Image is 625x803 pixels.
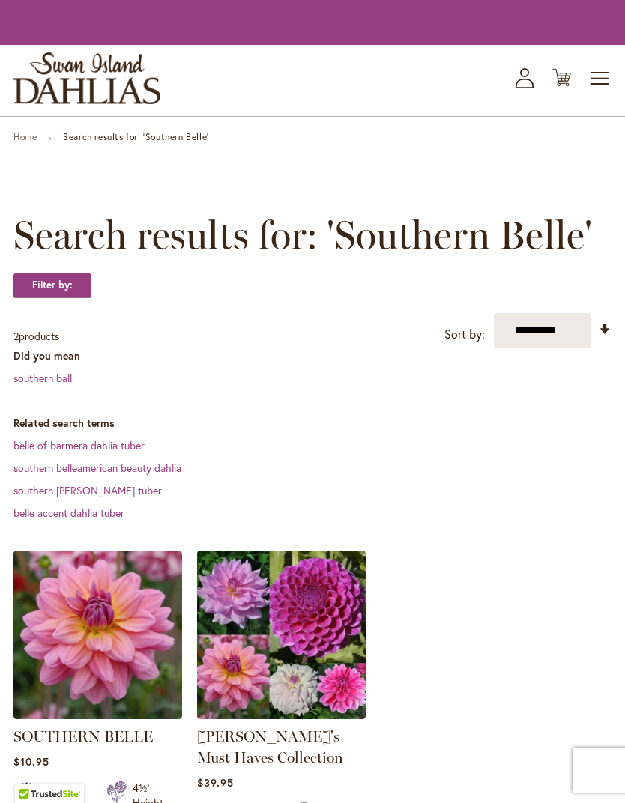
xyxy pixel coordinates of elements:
iframe: Launch Accessibility Center [11,750,53,792]
a: store logo [13,52,160,104]
span: Search results for: 'Southern Belle' [13,213,592,258]
img: SOUTHERN BELLE [13,551,182,719]
span: $39.95 [197,775,234,790]
p: products [13,324,59,348]
label: Sort by: [444,321,485,348]
span: 2 [13,329,19,343]
a: belle of barmera dahlia tuber [13,438,145,452]
dt: Related search terms [13,416,612,431]
strong: Filter by: [13,273,91,298]
a: southern [PERSON_NAME] tuber [13,483,162,497]
a: southern belleamerican beauty dahlia [13,461,181,475]
strong: Search results for: 'Southern Belle' [63,131,209,142]
a: Heather's Must Haves Collection [197,708,366,722]
a: belle accent dahlia tuber [13,506,124,520]
a: Home [13,131,37,142]
a: southern ball [13,371,72,385]
a: SOUTHERN BELLE [13,727,153,745]
a: SOUTHERN BELLE [13,708,182,722]
img: Heather's Must Haves Collection [197,551,366,719]
a: [PERSON_NAME]'s Must Haves Collection [197,727,343,766]
dt: Did you mean [13,348,612,363]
